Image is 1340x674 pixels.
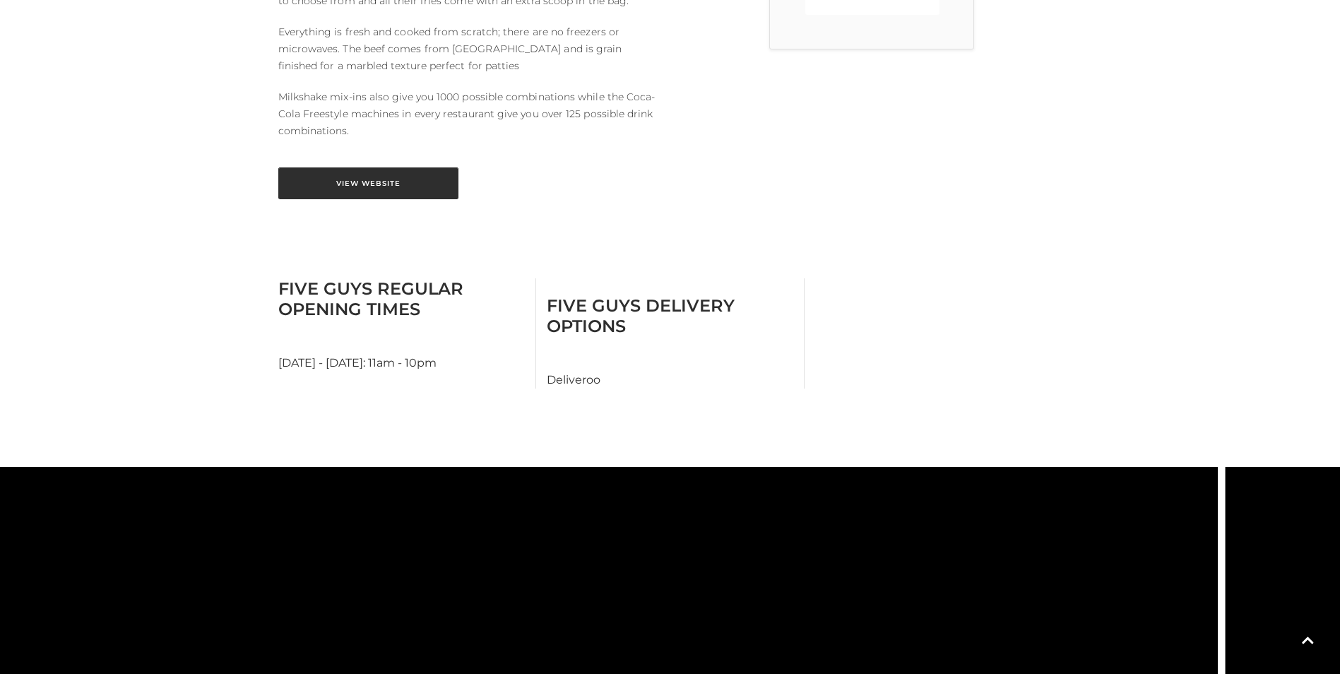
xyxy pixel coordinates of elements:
a: View Website [278,167,458,199]
p: Milkshake mix-ins also give you 1000 possible combinations while the Coca-Cola Freestyle machines... [278,88,660,139]
div: Deliveroo [536,278,805,389]
h3: Five Guys Delivery Options [547,295,793,336]
div: [DATE] - [DATE]: 11am - 10pm [268,278,536,389]
p: Everything is fresh and cooked from scratch; there are no freezers or microwaves. The beef comes ... [278,23,660,74]
h3: Five Guys Regular Opening Times [278,278,525,319]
